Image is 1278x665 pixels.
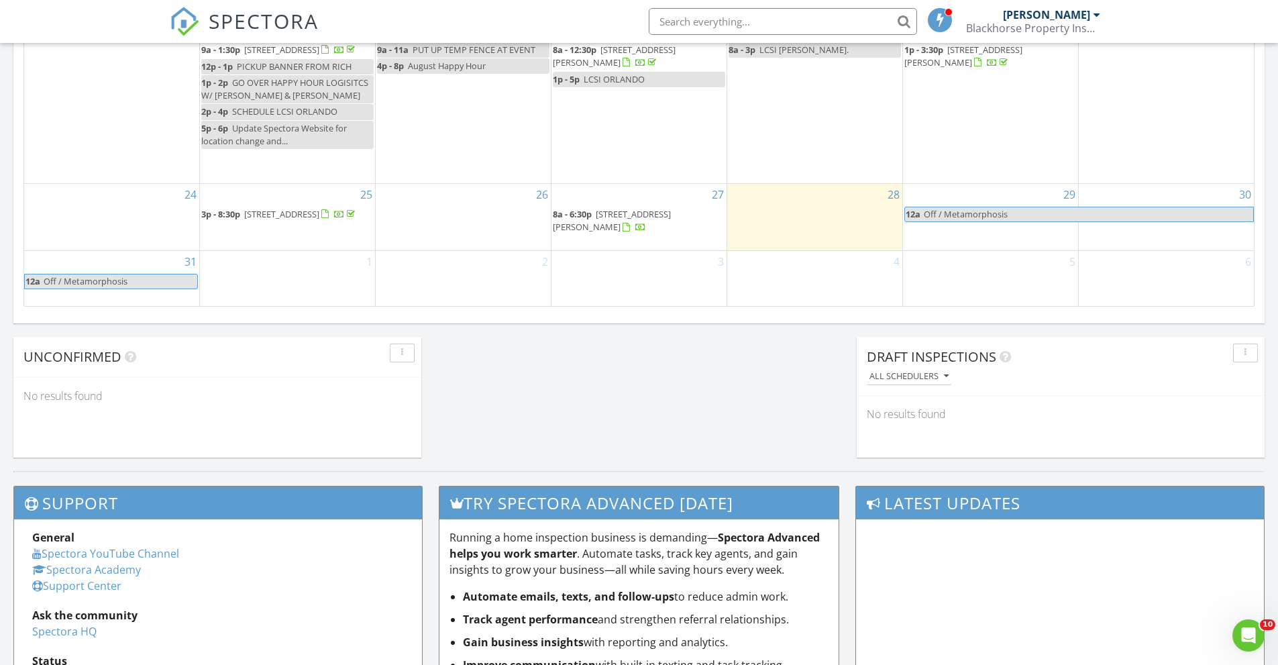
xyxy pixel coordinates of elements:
td: Go to August 25, 2025 [200,183,376,250]
span: Off / Metamorphosis [924,208,1008,220]
span: 5p - 6p [201,122,228,134]
div: No results found [857,396,1265,432]
span: [STREET_ADDRESS][PERSON_NAME] [553,44,676,68]
td: Go to August 26, 2025 [376,183,551,250]
span: 3p - 8:30p [201,208,240,220]
span: 12a [905,207,921,221]
td: Go to August 19, 2025 [376,19,551,183]
a: 3p - 8:30p [STREET_ADDRESS] [201,208,358,220]
td: Go to September 5, 2025 [902,251,1078,306]
span: LCSI [PERSON_NAME]. [759,44,849,56]
span: Update Spectora Website for location change and... [201,122,347,147]
td: Go to August 30, 2025 [1078,183,1254,250]
a: Go to August 30, 2025 [1236,184,1254,205]
td: Go to August 21, 2025 [727,19,902,183]
a: Go to August 24, 2025 [182,184,199,205]
td: Go to August 17, 2025 [24,19,200,183]
a: Spectora Academy [32,562,141,577]
span: 8a - 3p [729,44,755,56]
span: Unconfirmed [23,348,121,366]
h3: Latest Updates [856,487,1264,519]
a: 8a - 6:30p [STREET_ADDRESS][PERSON_NAME] [553,208,671,233]
td: Go to August 27, 2025 [551,183,727,250]
a: Support Center [32,578,121,593]
a: Go to September 3, 2025 [715,251,727,272]
td: Go to September 2, 2025 [376,251,551,306]
span: PICKUP BANNER FROM RICH [237,60,352,72]
span: Off / Metamorphosis [44,275,127,287]
li: and strengthen referral relationships. [463,611,829,627]
span: SPECTORA [209,7,319,35]
a: 8a - 6:30p [STREET_ADDRESS][PERSON_NAME] [553,207,725,236]
div: No results found [13,378,421,414]
span: 9a - 11a [377,44,409,56]
a: Go to August 28, 2025 [885,184,902,205]
td: Go to August 24, 2025 [24,183,200,250]
span: 9a - 1:30p [201,44,240,56]
strong: Automate emails, texts, and follow-ups [463,589,674,604]
a: 9a - 1:30p [STREET_ADDRESS] [201,42,374,58]
a: Go to August 31, 2025 [182,251,199,272]
span: 12p - 1p [201,60,233,72]
a: Go to September 1, 2025 [364,251,375,272]
span: Draft Inspections [867,348,996,366]
a: Go to September 6, 2025 [1242,251,1254,272]
td: Go to August 22, 2025 [902,19,1078,183]
h3: Try spectora advanced [DATE] [439,487,839,519]
span: August Happy Hour [408,60,486,72]
button: All schedulers [867,368,951,386]
td: Go to August 28, 2025 [727,183,902,250]
h3: Support [14,487,422,519]
span: [STREET_ADDRESS] [244,44,319,56]
div: Ask the community [32,607,404,623]
td: Go to September 3, 2025 [551,251,727,306]
iframe: Intercom live chat [1232,619,1265,652]
span: 2p - 4p [201,105,228,117]
span: 4p - 8p [377,60,404,72]
div: All schedulers [869,372,949,381]
li: to reduce admin work. [463,589,829,605]
td: Go to August 23, 2025 [1078,19,1254,183]
a: 8a - 12:30p [STREET_ADDRESS][PERSON_NAME] [553,42,725,71]
span: [STREET_ADDRESS][PERSON_NAME] [904,44,1022,68]
td: Go to September 6, 2025 [1078,251,1254,306]
a: Go to September 4, 2025 [891,251,902,272]
img: The Best Home Inspection Software - Spectora [170,7,199,36]
a: Go to September 2, 2025 [539,251,551,272]
span: 1p - 5p [553,73,580,85]
span: 1p - 3:30p [904,44,943,56]
span: [STREET_ADDRESS] [244,208,319,220]
td: Go to September 1, 2025 [200,251,376,306]
span: 10 [1260,619,1275,630]
span: 8a - 6:30p [553,208,592,220]
a: 9a - 1:30p [STREET_ADDRESS] [201,44,358,56]
a: 8a - 12:30p [STREET_ADDRESS][PERSON_NAME] [553,44,676,68]
a: Go to August 29, 2025 [1061,184,1078,205]
span: 12a [25,274,41,289]
a: Go to August 26, 2025 [533,184,551,205]
p: Running a home inspection business is demanding— . Automate tasks, track key agents, and gain ins... [449,529,829,578]
a: Go to August 27, 2025 [709,184,727,205]
td: Go to August 20, 2025 [551,19,727,183]
a: Go to September 5, 2025 [1067,251,1078,272]
a: 1p - 3:30p [STREET_ADDRESS][PERSON_NAME] [904,42,1077,71]
span: PUT UP TEMP FENCE AT EVENT [413,44,535,56]
div: [PERSON_NAME] [1003,8,1090,21]
span: 8a - 12:30p [553,44,596,56]
span: SCHEDULE LCSI ORLANDO [232,105,337,117]
a: Go to August 25, 2025 [358,184,375,205]
span: [STREET_ADDRESS][PERSON_NAME] [553,208,671,233]
li: with reporting and analytics. [463,634,829,650]
td: Go to August 29, 2025 [902,183,1078,250]
div: Blackhorse Property Inspections [966,21,1100,35]
strong: Gain business insights [463,635,584,650]
a: Spectora HQ [32,624,97,639]
strong: General [32,530,74,545]
input: Search everything... [649,8,917,35]
strong: Track agent performance [463,612,598,627]
span: LCSI ORLANDO [584,73,645,85]
td: Go to September 4, 2025 [727,251,902,306]
a: SPECTORA [170,18,319,46]
a: 3p - 8:30p [STREET_ADDRESS] [201,207,374,223]
strong: Spectora Advanced helps you work smarter [449,530,820,561]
